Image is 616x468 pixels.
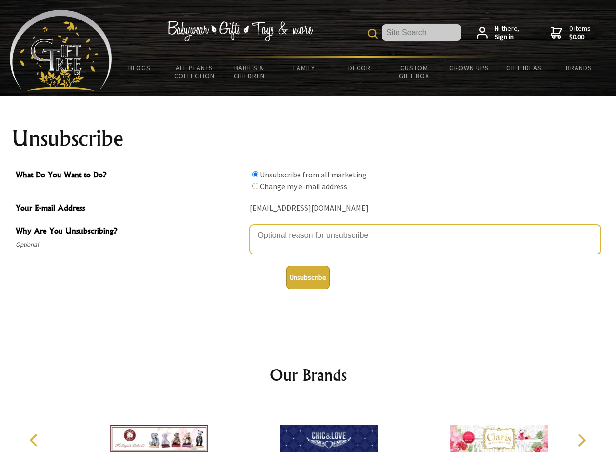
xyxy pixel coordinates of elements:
[387,58,442,86] a: Custom Gift Box
[382,24,461,41] input: Site Search
[252,183,258,189] input: What Do You Want to Do?
[569,33,591,41] strong: $0.00
[16,169,245,183] span: What Do You Want to Do?
[477,24,519,41] a: Hi there,Sign in
[571,429,592,451] button: Next
[441,58,497,78] a: Grown Ups
[368,29,378,39] img: product search
[24,429,46,451] button: Previous
[260,181,347,191] label: Change my e-mail address
[167,58,222,86] a: All Plants Collection
[552,58,607,78] a: Brands
[260,170,367,179] label: Unsubscribe from all marketing
[20,363,597,387] h2: Our Brands
[495,33,519,41] strong: Sign in
[167,21,313,41] img: Babywear - Gifts - Toys & more
[12,127,605,150] h1: Unsubscribe
[497,58,552,78] a: Gift Ideas
[16,239,245,251] span: Optional
[250,201,601,216] div: [EMAIL_ADDRESS][DOMAIN_NAME]
[222,58,277,86] a: Babies & Children
[286,266,330,289] button: Unsubscribe
[16,202,245,216] span: Your E-mail Address
[277,58,332,78] a: Family
[16,225,245,239] span: Why Are You Unsubscribing?
[551,24,591,41] a: 0 items$0.00
[252,171,258,177] input: What Do You Want to Do?
[569,24,591,41] span: 0 items
[332,58,387,78] a: Decor
[112,58,167,78] a: BLOGS
[10,10,112,91] img: Babyware - Gifts - Toys and more...
[250,225,601,254] textarea: Why Are You Unsubscribing?
[495,24,519,41] span: Hi there,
